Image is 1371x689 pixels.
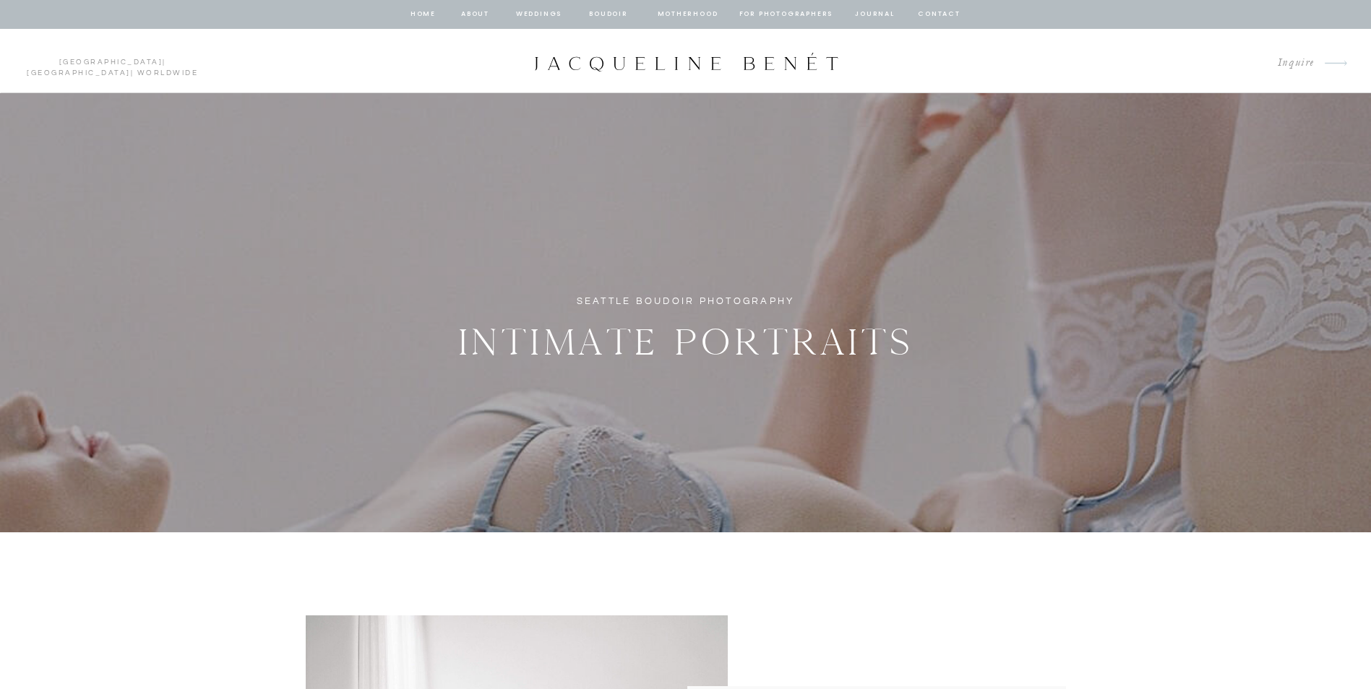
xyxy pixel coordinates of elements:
[515,8,564,21] a: Weddings
[455,313,917,363] h2: Intimate Portraits
[916,8,963,21] a: contact
[460,8,491,21] a: about
[588,8,629,21] a: BOUDOIR
[20,57,205,66] p: | | Worldwide
[853,8,898,21] a: journal
[568,293,804,310] h1: Seattle Boudoir Photography
[27,69,131,77] a: [GEOGRAPHIC_DATA]
[739,8,833,21] a: for photographers
[1266,53,1315,73] a: Inquire
[59,58,163,66] a: [GEOGRAPHIC_DATA]
[410,8,437,21] a: home
[658,8,718,21] a: Motherhood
